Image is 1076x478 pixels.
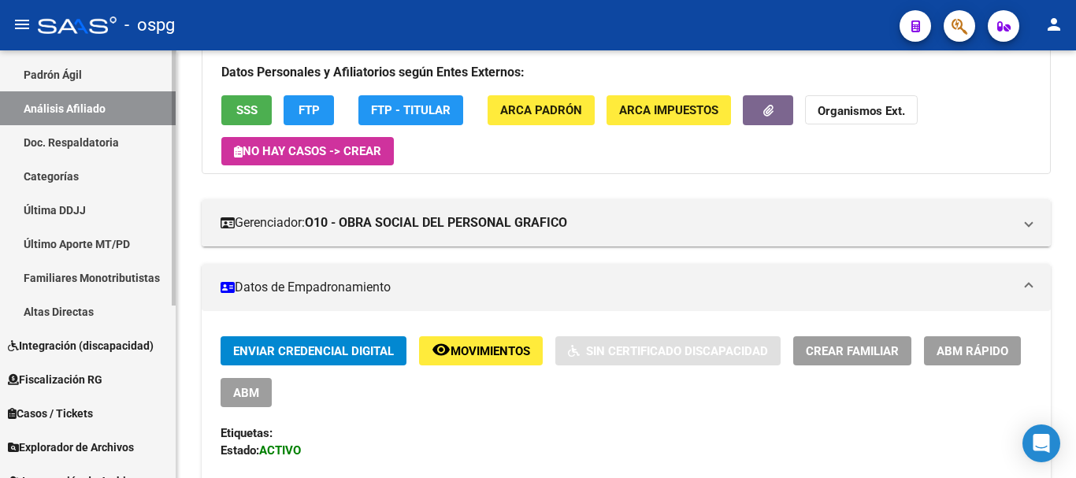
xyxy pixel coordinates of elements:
span: - ospg [124,8,175,43]
span: ABM Rápido [937,344,1008,358]
button: FTP [284,95,334,124]
button: FTP - Titular [358,95,463,124]
span: Integración (discapacidad) [8,337,154,354]
span: ARCA Impuestos [619,104,718,118]
button: Crear Familiar [793,336,911,365]
h3: Datos Personales y Afiliatorios según Entes Externos: [221,61,1031,83]
span: Fiscalización RG [8,371,102,388]
mat-icon: person [1044,15,1063,34]
span: ARCA Padrón [500,104,582,118]
button: Sin Certificado Discapacidad [555,336,781,365]
button: ABM [221,378,272,407]
button: ABM Rápido [924,336,1021,365]
div: Open Intercom Messenger [1022,424,1060,462]
span: FTP - Titular [371,104,451,118]
strong: ACTIVO [259,443,301,458]
strong: Etiquetas: [221,426,273,440]
button: No hay casos -> Crear [221,137,394,165]
mat-expansion-panel-header: Gerenciador:O10 - OBRA SOCIAL DEL PERSONAL GRAFICO [202,199,1051,246]
button: Organismos Ext. [805,95,918,124]
span: No hay casos -> Crear [234,144,381,158]
span: ABM [233,386,259,400]
span: Movimientos [451,344,530,358]
strong: O10 - OBRA SOCIAL DEL PERSONAL GRAFICO [305,214,567,232]
button: Enviar Credencial Digital [221,336,406,365]
button: ARCA Impuestos [607,95,731,124]
mat-expansion-panel-header: Datos de Empadronamiento [202,264,1051,311]
mat-panel-title: Datos de Empadronamiento [221,279,1013,296]
span: Sin Certificado Discapacidad [586,344,768,358]
span: FTP [299,104,320,118]
span: Enviar Credencial Digital [233,344,394,358]
button: SSS [221,95,272,124]
strong: Estado: [221,443,259,458]
span: SSS [236,104,258,118]
button: Movimientos [419,336,543,365]
span: Crear Familiar [806,344,899,358]
span: Explorador de Archivos [8,439,134,456]
span: Casos / Tickets [8,405,93,422]
mat-icon: remove_red_eye [432,340,451,359]
strong: Organismos Ext. [818,105,905,119]
mat-panel-title: Gerenciador: [221,214,1013,232]
mat-icon: menu [13,15,32,34]
button: ARCA Padrón [488,95,595,124]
